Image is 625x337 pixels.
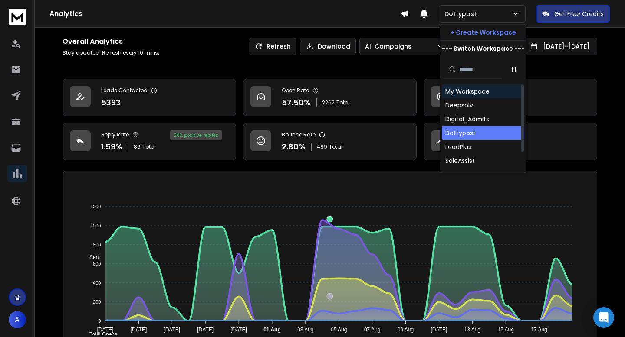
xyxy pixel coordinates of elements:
[93,261,101,266] tspan: 600
[505,61,523,78] button: Sort by Sort A-Z
[318,42,350,51] p: Download
[498,327,514,333] tspan: 15 Aug
[424,79,597,116] a: Click Rate20.11%791Total
[536,5,610,23] button: Get Free Credits
[134,143,141,150] span: 86
[336,99,350,106] span: Total
[445,101,473,110] div: Deepsolv
[9,311,26,328] button: A
[263,327,281,333] tspan: 01 Aug
[142,143,156,150] span: Total
[531,327,547,333] tspan: 17 Aug
[398,327,414,333] tspan: 09 Aug
[62,49,159,56] p: Stay updated! Refresh every 10 mins.
[197,327,214,333] tspan: [DATE]
[93,242,101,247] tspan: 800
[90,204,101,209] tspan: 1200
[164,327,180,333] tspan: [DATE]
[243,123,417,160] a: Bounce Rate2.80%499Total
[62,123,236,160] a: Reply Rate1.59%86Total26% positive replies
[230,327,247,333] tspan: [DATE]
[523,38,597,55] button: [DATE]-[DATE]
[464,327,480,333] tspan: 13 Aug
[365,42,415,51] p: All Campaigns
[297,327,313,333] tspan: 03 Aug
[445,156,475,165] div: SaleAssist
[9,9,26,25] img: logo
[424,123,597,160] a: Opportunities22$8500
[445,143,471,151] div: LeadPlus
[97,327,114,333] tspan: [DATE]
[331,327,347,333] tspan: 05 Aug
[317,143,327,150] span: 499
[62,36,159,47] h1: Overall Analytics
[440,25,526,40] button: + Create Workspace
[445,129,476,137] div: Dottypost
[593,307,614,328] div: Open Intercom Messenger
[62,79,236,116] a: Leads Contacted5393
[300,38,356,55] button: Download
[93,299,101,305] tspan: 200
[442,44,525,53] p: --- Switch Workspace ---
[445,170,484,179] div: Webcontrive
[322,99,335,106] span: 2262
[451,28,516,37] p: + Create Workspace
[93,280,101,285] tspan: 400
[329,143,342,150] span: Total
[83,254,100,260] span: Sent
[98,318,101,324] tspan: 0
[554,10,604,18] p: Get Free Credits
[282,131,316,138] p: Bounce Rate
[282,97,311,109] p: 57.50 %
[445,115,489,123] div: Digital_Admits
[282,141,306,153] p: 2.80 %
[101,87,148,94] p: Leads Contacted
[282,87,309,94] p: Open Rate
[444,10,480,18] p: Dottypost
[90,223,101,228] tspan: 1000
[431,327,447,333] tspan: [DATE]
[101,141,122,153] p: 1.59 %
[49,9,401,19] h1: Analytics
[445,87,490,96] div: My Workspace
[170,130,222,140] div: 26 % positive replies
[364,327,380,333] tspan: 07 Aug
[249,38,296,55] button: Refresh
[101,131,129,138] p: Reply Rate
[266,42,291,51] p: Refresh
[130,327,147,333] tspan: [DATE]
[101,97,121,109] p: 5393
[243,79,417,116] a: Open Rate57.50%2262Total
